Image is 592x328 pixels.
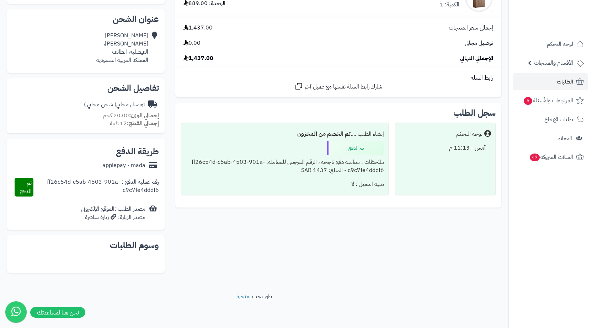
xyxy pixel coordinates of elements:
[513,111,588,128] a: طلبات الإرجاع
[440,1,459,9] div: الكمية: 1
[81,205,145,221] div: مصدر الطلب :الموقع الإلكتروني
[544,12,585,27] img: logo-2.png
[453,109,496,117] h3: سجل الطلب
[523,97,533,105] span: 6
[513,92,588,109] a: المراجعات والأسئلة6
[84,101,145,109] div: توصيل مجاني
[103,111,159,120] small: 20.00 كجم
[513,130,588,147] a: العملاء
[534,58,573,68] span: الأقسام والمنتجات
[327,141,384,155] div: تم الدفع
[127,119,159,128] strong: إجمالي القطع:
[183,54,213,63] span: 1,437.00
[529,152,573,162] span: السلات المتروكة
[81,213,145,221] div: مصدر الزيارة: زيارة مباشرة
[513,149,588,166] a: السلات المتروكة47
[129,111,159,120] strong: إجمالي الوزن:
[456,130,482,138] div: لوحة التحكم
[513,36,588,53] a: لوحة التحكم
[186,155,384,177] div: ملاحظات : معاملة دفع ناجحة ، الرقم المرجعي للمعاملة: ff26c54d-c5ab-4503-901a-c9c7fe4dddf6 - المبل...
[116,147,159,156] h2: طريقة الدفع
[294,82,382,91] a: شارك رابط السلة نفسها مع عميل آخر
[460,54,493,63] span: الإجمالي النهائي
[183,39,201,47] span: 0.00
[465,39,493,47] span: توصيل مجاني
[557,77,573,87] span: الطلبات
[305,83,382,91] span: شارك رابط السلة نفسها مع عميل آخر
[513,73,588,90] a: الطلبات
[33,178,159,197] div: رقم عملية الدفع : ff26c54d-c5ab-4503-901a-c9c7fe4dddf6
[558,133,572,143] span: العملاء
[400,141,491,155] div: أمس - 11:13 م
[449,24,493,32] span: إجمالي سعر المنتجات
[236,292,249,301] a: متجرة
[84,100,116,109] span: ( شحن مجاني )
[297,130,351,138] b: تم الخصم من المخزون
[110,119,159,128] small: 2 قطعة
[20,179,32,195] span: تم الدفع
[186,127,384,141] div: إنشاء الطلب ....
[102,161,145,170] div: applepay - mada
[13,241,159,249] h2: وسوم الطلبات
[529,153,540,162] span: 47
[523,96,573,106] span: المراجعات والأسئلة
[547,39,573,49] span: لوحة التحكم
[178,74,498,82] div: رابط السلة
[544,114,573,124] span: طلبات الإرجاع
[183,24,213,32] span: 1,437.00
[13,84,159,92] h2: تفاصيل الشحن
[186,177,384,191] div: تنبيه العميل : لا
[13,15,159,23] h2: عنوان الشحن
[96,32,148,64] div: [PERSON_NAME] [PERSON_NAME]، الفيصلية، الطائف المملكة العربية السعودية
